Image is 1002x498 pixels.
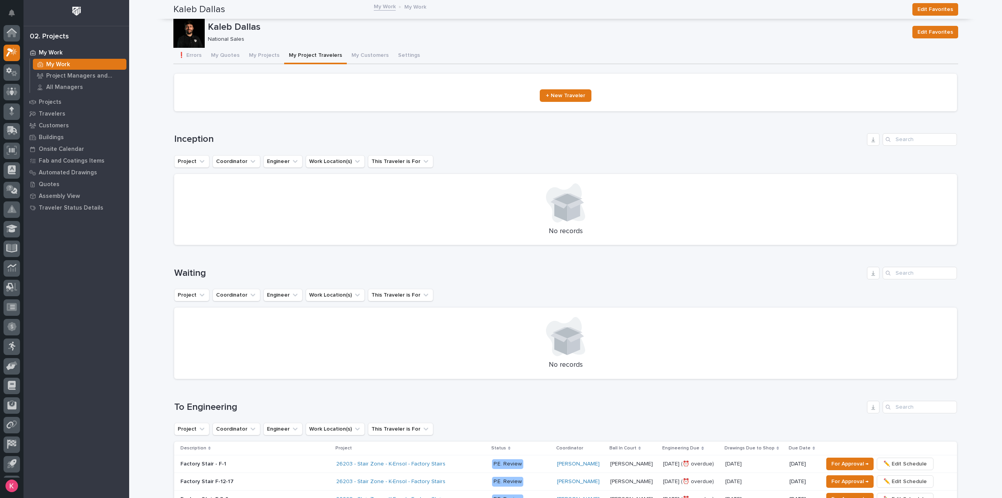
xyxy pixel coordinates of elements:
a: Buildings [23,131,129,143]
p: Automated Drawings [39,169,97,176]
a: Projects [23,96,129,108]
span: + New Traveler [546,93,585,98]
h1: Inception [174,134,864,145]
span: For Approval → [831,477,869,486]
button: Work Location(s) [306,155,365,168]
div: P.E. Review [492,459,523,469]
p: Traveler Status Details [39,205,103,212]
span: ✏️ Edit Schedule [883,477,927,486]
button: My Projects [244,48,284,64]
tr: Factory Stair F-12-17Factory Stair F-12-17 26203 - Stair Zone - K-Ensol - Factory Stairs P.E. Rev... [174,473,957,491]
a: My Work [23,47,129,58]
a: Traveler Status Details [23,202,129,214]
a: 26203 - Stair Zone - K-Ensol - Factory Stairs [336,461,445,467]
p: Ball In Court [609,444,636,453]
button: Project [174,155,209,168]
p: Project [335,444,352,453]
button: Coordinator [213,423,260,435]
a: My Work [374,2,396,11]
p: [DATE] [789,461,817,467]
p: All Managers [46,84,83,91]
span: Edit Favorites [917,27,953,37]
button: For Approval → [826,458,874,470]
button: Project [174,289,209,301]
p: No records [184,227,948,236]
button: Notifications [4,5,20,21]
button: users-avatar [4,478,20,494]
button: Work Location(s) [306,289,365,301]
button: Coordinator [213,155,260,168]
button: This Traveler is For [368,423,433,435]
span: For Approval → [831,459,869,469]
p: National Sales [208,36,903,43]
p: Assembly View [39,193,80,200]
button: My Project Travelers [284,48,347,64]
h1: To Engineering [174,402,864,413]
p: Project Managers and Engineers [46,72,123,80]
button: Work Location(s) [306,423,365,435]
p: Onsite Calendar [39,146,84,153]
button: Engineer [263,155,303,168]
p: Factory Stair F-12-17 [180,477,235,485]
div: P.E. Review [492,477,523,487]
button: For Approval → [826,475,874,488]
button: My Customers [347,48,393,64]
button: Project [174,423,209,435]
a: Travelers [23,108,129,120]
a: Customers [23,120,129,131]
p: [DATE] (⏰ overdue) [663,459,715,467]
p: [DATE] [789,478,817,485]
button: This Traveler is For [368,289,433,301]
h1: Waiting [174,268,864,279]
button: ✏️ Edit Schedule [877,458,934,470]
p: Projects [39,99,61,106]
a: All Managers [30,81,129,92]
tr: Factory Stair - F-1Factory Stair - F-1 26203 - Stair Zone - K-Ensol - Factory Stairs P.E. Review[... [174,455,957,473]
p: Due Date [789,444,811,453]
button: Coordinator [213,289,260,301]
button: Edit Favorites [912,26,958,38]
a: Quotes [23,178,129,190]
span: ✏️ Edit Schedule [883,459,927,469]
input: Search [883,401,957,413]
p: [PERSON_NAME] [610,459,654,467]
a: Onsite Calendar [23,143,129,155]
button: Engineer [263,423,303,435]
button: This Traveler is For [368,155,433,168]
a: + New Traveler [540,89,591,102]
p: Status [491,444,506,453]
p: No records [184,361,948,369]
button: Engineer [263,289,303,301]
p: Kaleb Dallas [208,22,906,33]
a: Automated Drawings [23,167,129,178]
a: [PERSON_NAME] [557,461,600,467]
a: My Work [30,59,129,70]
input: Search [883,133,957,146]
input: Search [883,267,957,279]
button: ✏️ Edit Schedule [877,475,934,488]
p: Drawings Due to Shop [724,444,775,453]
button: ❗ Errors [173,48,206,64]
p: My Work [39,49,63,56]
p: My Work [46,61,70,68]
div: 02. Projects [30,33,69,41]
button: My Quotes [206,48,244,64]
div: Notifications [10,9,20,22]
a: [PERSON_NAME] [557,478,600,485]
a: Project Managers and Engineers [30,70,129,81]
p: [DATE] [725,477,743,485]
p: [PERSON_NAME] [610,477,654,485]
a: 26203 - Stair Zone - K-Ensol - Factory Stairs [336,478,445,485]
p: [DATE] (⏰ overdue) [663,477,715,485]
img: Workspace Logo [69,4,84,18]
p: [DATE] [725,459,743,467]
a: Assembly View [23,190,129,202]
p: My Work [404,2,426,11]
p: Customers [39,122,69,129]
p: Fab and Coatings Items [39,158,105,165]
p: Coordinator [556,444,583,453]
button: Settings [393,48,425,64]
